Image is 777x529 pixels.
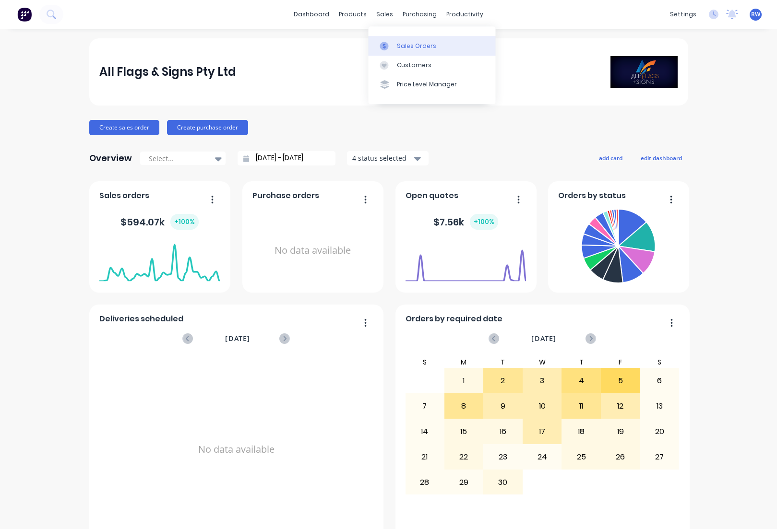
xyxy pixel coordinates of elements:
[593,152,629,164] button: add card
[523,420,562,444] div: 17
[406,470,444,494] div: 28
[406,190,458,201] span: Open quotes
[601,445,640,469] div: 26
[562,356,601,368] div: T
[289,7,334,22] a: dashboard
[17,7,32,22] img: Factory
[484,420,522,444] div: 16
[562,445,600,469] div: 25
[406,420,444,444] div: 14
[470,214,498,230] div: + 100 %
[562,420,600,444] div: 18
[640,420,679,444] div: 20
[347,151,429,165] button: 4 status selected
[445,470,483,494] div: 29
[523,445,562,469] div: 24
[445,369,483,393] div: 1
[640,445,679,469] div: 27
[523,356,562,368] div: W
[334,7,371,22] div: products
[665,7,701,22] div: settings
[99,313,183,325] span: Deliveries scheduled
[406,394,444,418] div: 7
[371,7,398,22] div: sales
[601,369,640,393] div: 5
[484,369,522,393] div: 2
[352,153,413,163] div: 4 status selected
[369,36,496,56] a: Sales Orders
[601,394,640,418] div: 12
[225,333,250,344] span: [DATE]
[531,333,556,344] span: [DATE]
[89,120,159,135] button: Create sales order
[170,214,199,230] div: + 100 %
[484,445,522,469] div: 23
[120,214,199,230] div: $ 594.07k
[397,61,431,70] div: Customers
[601,420,640,444] div: 19
[406,313,502,325] span: Orders by required date
[483,356,523,368] div: T
[99,62,236,82] div: All Flags & Signs Pty Ltd
[405,356,444,368] div: S
[640,394,679,418] div: 13
[445,420,483,444] div: 15
[397,42,436,50] div: Sales Orders
[484,394,522,418] div: 9
[562,394,600,418] div: 11
[523,394,562,418] div: 10
[523,369,562,393] div: 3
[397,81,457,89] div: Price Level Manager
[89,149,132,168] div: Overview
[640,356,679,368] div: S
[433,214,498,230] div: $ 7.56k
[167,120,248,135] button: Create purchase order
[445,394,483,418] div: 8
[398,7,442,22] div: purchasing
[634,152,688,164] button: edit dashboard
[751,10,760,19] span: RW
[369,75,496,94] a: Price Level Manager
[406,445,444,469] div: 21
[640,369,679,393] div: 6
[610,56,678,88] img: All Flags & Signs Pty Ltd
[558,190,626,201] span: Orders by status
[369,56,496,75] a: Customers
[444,356,484,368] div: M
[562,369,600,393] div: 4
[484,470,522,494] div: 30
[252,190,319,201] span: Purchase orders
[252,205,373,296] div: No data available
[99,190,149,201] span: Sales orders
[445,445,483,469] div: 22
[601,356,640,368] div: F
[442,7,488,22] div: productivity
